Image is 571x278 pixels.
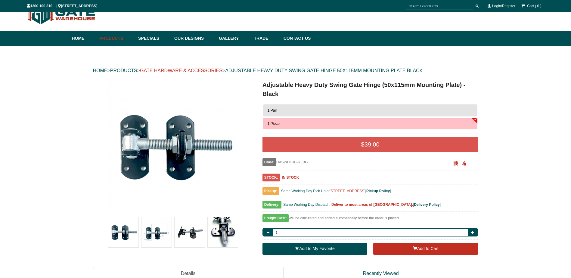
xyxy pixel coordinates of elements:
a: Add to My Favorite [262,243,367,255]
span: 39.00 [365,141,380,148]
a: Specials [135,31,171,46]
a: PRODUCTS [110,68,137,73]
div: $ [262,137,478,152]
span: Same Working Day Dispatch. [283,202,330,207]
span: 1 Piece [268,122,280,126]
b: Deliver to most areas of [GEOGRAPHIC_DATA]. [331,202,413,207]
img: Adjustable Heavy Duty Swing Gate Hinge (50x115mm Mounting Plate) - Black [208,217,238,247]
img: Adjustable Heavy Duty Swing Gate Hinge (50x115mm Mounting Plate) - Black - 1 Piece - Gate Warehouse [107,80,239,213]
a: ADJUSTABLE HEAVY DUTY SWING GATE HINGE 50X115MM MOUNTING PLATE BLACK [225,68,423,73]
a: Home [72,31,97,46]
span: Freight Cost: [262,214,289,222]
img: Adjustable Heavy Duty Swing Gate Hinge (50x115mm Mounting Plate) - Black [108,217,138,247]
img: Adjustable Heavy Duty Swing Gate Hinge (50x115mm Mounting Plate) - Black [175,217,205,247]
span: 1 Pair [268,108,277,113]
button: 1 Piece [263,118,478,130]
div: [ ] [262,201,478,212]
a: Pickup Policy [366,189,390,193]
a: Products [97,31,135,46]
a: Trade [251,31,280,46]
div: HASWHHJB97LBG [262,158,442,166]
a: Contact Us [281,31,311,46]
a: Gallery [216,31,251,46]
img: Adjustable Heavy Duty Swing Gate Hinge (50x115mm Mounting Plate) - Black [141,217,172,247]
span: Delivery: [262,201,281,209]
h1: Adjustable Heavy Duty Swing Gate Hinge (50x115mm Mounting Plate) - Black [262,80,478,98]
span: 1300 100 310 | [STREET_ADDRESS] [27,4,98,8]
b: IN STOCK [282,175,299,180]
a: Login/Register [492,4,515,8]
button: 1 Pair [263,104,478,116]
a: Delivery Policy [414,202,439,207]
a: GATE HARDWARE & ACCESSORIES [140,68,222,73]
iframe: LiveChat chat widget [451,117,571,257]
a: [STREET_ADDRESS] [330,189,365,193]
div: Will be calculated and added automatically before the order is placed. [262,215,478,225]
div: > > > [93,61,478,80]
input: SEARCH PRODUCTS [406,2,473,10]
a: HOME [93,68,107,73]
span: Cart ( 0 ) [527,4,541,8]
a: Adjustable Heavy Duty Swing Gate Hinge (50x115mm Mounting Plate) - Black - 1 Piece - Gate Warehouse [94,80,253,213]
button: Add to Cart [373,243,478,255]
span: Pickup: [262,187,279,195]
a: Our Designs [171,31,216,46]
span: Code: [262,158,276,166]
span: STOCK: [262,174,280,181]
span: Same Working Day Pick Up at [ ] [281,189,391,193]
